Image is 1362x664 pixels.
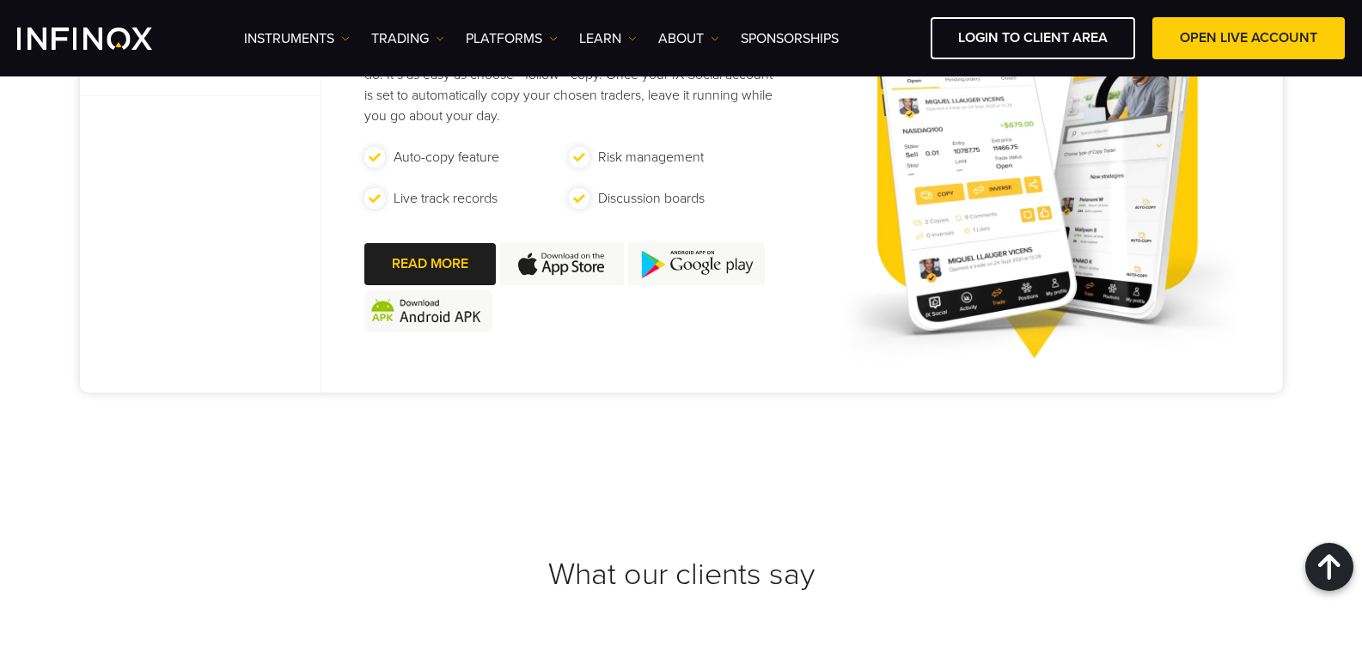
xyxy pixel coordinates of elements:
[17,27,192,50] a: INFINOX Logo
[658,28,719,49] a: ABOUT
[579,28,637,49] a: Learn
[244,28,350,49] a: Instruments
[1152,17,1345,59] a: OPEN LIVE ACCOUNT
[371,28,444,49] a: TRADING
[598,147,704,168] p: Risk management
[931,17,1135,59] a: LOGIN TO CLIENT AREA
[741,28,839,49] a: SPONSORSHIPS
[466,28,558,49] a: PLATFORMS
[80,556,1283,594] h2: What our clients say
[598,188,705,209] p: Discussion boards
[364,243,496,285] a: READ MORE
[394,188,498,209] p: Live track records
[394,147,499,168] p: Auto-copy feature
